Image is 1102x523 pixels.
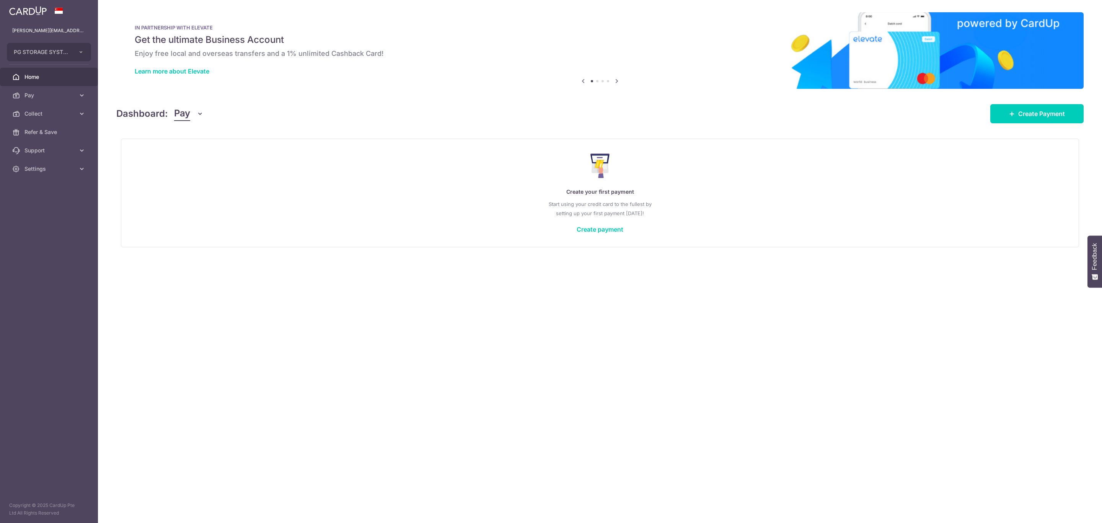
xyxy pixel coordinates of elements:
[135,67,209,75] a: Learn more about Elevate
[137,187,1063,196] p: Create your first payment
[24,165,75,173] span: Settings
[135,49,1065,58] h6: Enjoy free local and overseas transfers and a 1% unlimited Cashback Card!
[14,48,70,56] span: PG STORAGE SYSTEMS PTE. LTD.
[24,73,75,81] span: Home
[1018,109,1065,118] span: Create Payment
[577,226,623,233] a: Create payment
[990,104,1084,123] a: Create Payment
[137,199,1063,218] p: Start using your credit card to the fullest by setting up your first payment [DATE]!
[24,147,75,154] span: Support
[590,154,610,178] img: Make Payment
[135,34,1065,46] h5: Get the ultimate Business Account
[1091,243,1098,270] span: Feedback
[135,25,1065,31] p: IN PARTNERSHIP WITH ELEVATE
[24,128,75,136] span: Refer & Save
[174,106,204,121] button: Pay
[1087,235,1102,288] button: Feedback - Show survey
[24,92,75,99] span: Pay
[7,43,91,61] button: PG STORAGE SYSTEMS PTE. LTD.
[9,6,47,15] img: CardUp
[174,106,190,121] span: Pay
[12,27,86,34] p: [PERSON_NAME][EMAIL_ADDRESS][PERSON_NAME][DOMAIN_NAME]
[116,107,168,121] h4: Dashboard:
[24,110,75,118] span: Collect
[116,12,1084,89] img: Renovation banner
